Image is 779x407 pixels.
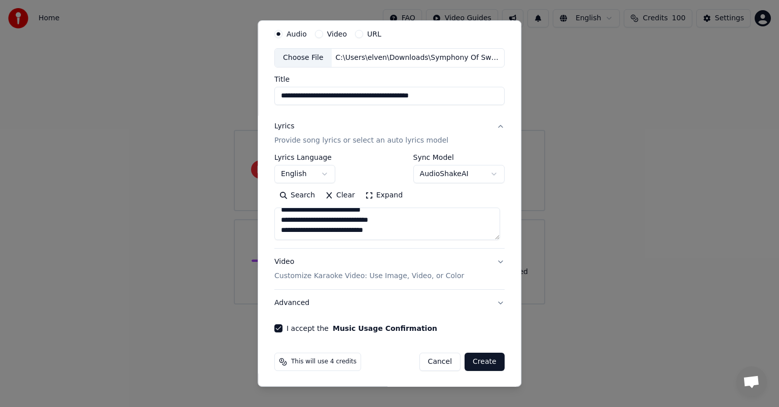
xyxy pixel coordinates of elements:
label: Title [274,76,505,83]
div: LyricsProvide song lyrics or select an auto lyrics model [274,154,505,248]
button: Search [274,187,320,203]
button: LyricsProvide song lyrics or select an auto lyrics model [274,113,505,154]
button: VideoCustomize Karaoke Video: Use Image, Video, or Color [274,249,505,289]
label: Audio [287,30,307,38]
button: Expand [360,187,408,203]
div: Lyrics [274,121,294,131]
p: Provide song lyrics or select an auto lyrics model [274,135,448,146]
button: Clear [320,187,360,203]
span: This will use 4 credits [291,358,357,366]
div: C:\Users\elven\Downloads\Symphony Of Sweden - Giants (Official Music Video).mp3 [332,53,504,63]
div: Video [274,257,464,281]
label: I accept the [287,325,437,332]
button: Advanced [274,290,505,316]
div: Choose File [275,49,332,67]
label: Sync Model [413,154,505,161]
button: Cancel [419,353,461,371]
p: Customize Karaoke Video: Use Image, Video, or Color [274,271,464,281]
label: URL [367,30,381,38]
label: Lyrics Language [274,154,335,161]
button: I accept the [333,325,437,332]
label: Video [327,30,347,38]
button: Create [465,353,505,371]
